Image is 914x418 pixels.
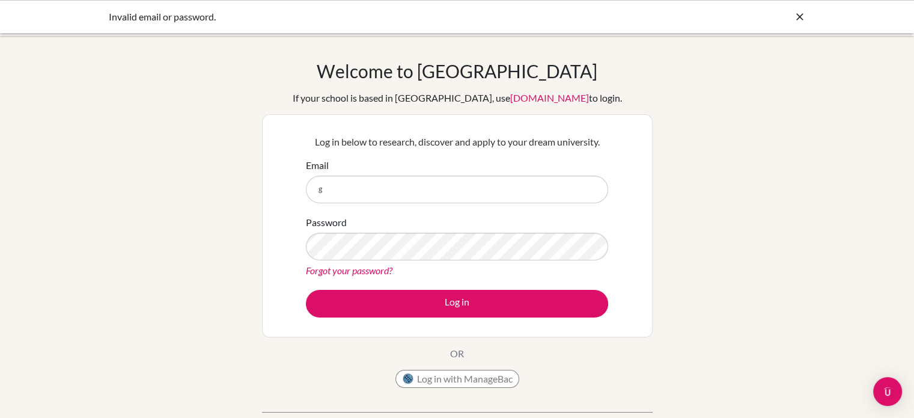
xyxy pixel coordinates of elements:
[293,91,622,105] div: If your school is based in [GEOGRAPHIC_DATA], use to login.
[510,92,589,103] a: [DOMAIN_NAME]
[395,370,519,388] button: Log in with ManageBac
[306,265,392,276] a: Forgot your password?
[450,346,464,361] p: OR
[109,10,626,24] div: Invalid email or password.
[306,135,608,149] p: Log in below to research, discover and apply to your dream university.
[306,215,347,230] label: Password
[317,60,597,82] h1: Welcome to [GEOGRAPHIC_DATA]
[306,158,329,173] label: Email
[873,377,902,406] div: Open Intercom Messenger
[306,290,608,318] button: Log in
